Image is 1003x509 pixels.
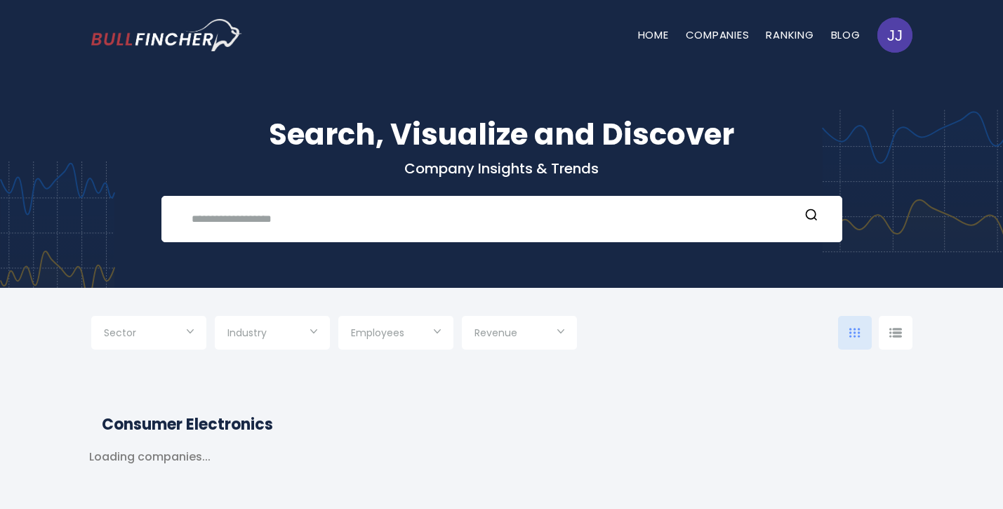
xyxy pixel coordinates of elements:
[474,322,564,347] input: Selection
[104,326,136,339] span: Sector
[638,27,669,42] a: Home
[91,19,242,51] img: bullfincher logo
[104,322,194,347] input: Selection
[831,27,861,42] a: Blog
[351,322,441,347] input: Selection
[351,326,404,339] span: Employees
[91,112,912,157] h1: Search, Visualize and Discover
[227,326,267,339] span: Industry
[474,326,517,339] span: Revenue
[686,27,750,42] a: Companies
[227,322,317,347] input: Selection
[102,413,902,436] h2: Consumer Electronics
[802,208,821,226] button: Search
[91,159,912,178] p: Company Insights & Trends
[766,27,813,42] a: Ranking
[889,328,902,338] img: icon-comp-list-view.svg
[849,328,861,338] img: icon-comp-grid.svg
[91,19,242,51] a: Go to homepage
